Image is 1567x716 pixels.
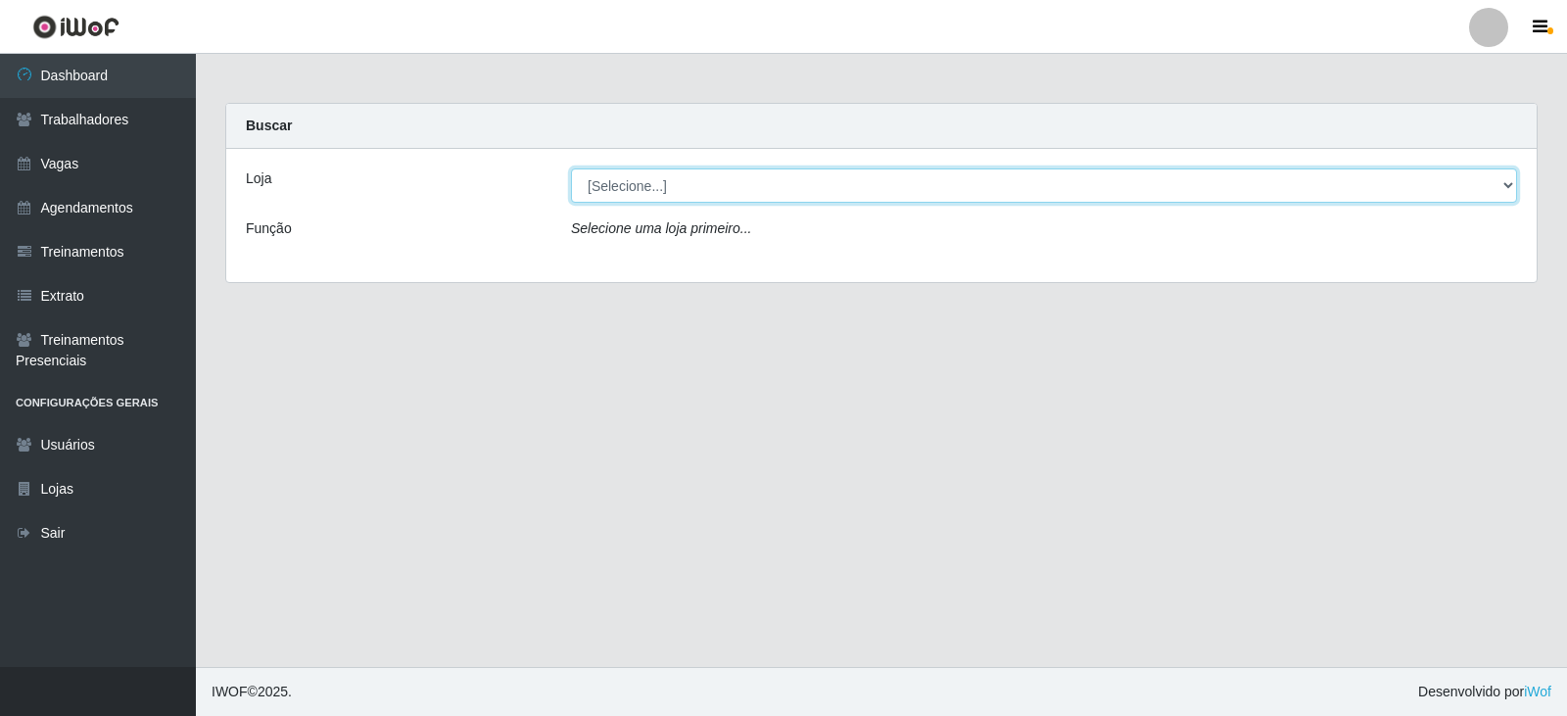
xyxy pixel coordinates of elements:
[246,168,271,189] label: Loja
[32,15,119,39] img: CoreUI Logo
[1524,684,1551,699] a: iWof
[212,682,292,702] span: © 2025 .
[1418,682,1551,702] span: Desenvolvido por
[571,220,751,236] i: Selecione uma loja primeiro...
[246,218,292,239] label: Função
[246,118,292,133] strong: Buscar
[212,684,248,699] span: IWOF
